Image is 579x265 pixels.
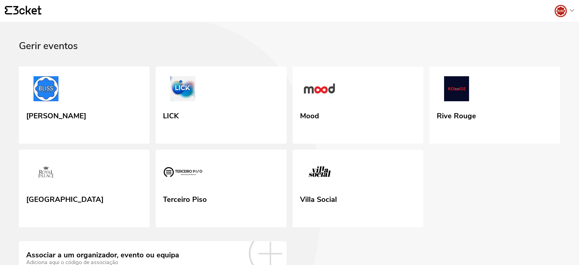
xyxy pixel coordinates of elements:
[437,109,476,120] div: Rive Rouge
[5,6,41,16] a: {' '}
[429,66,560,144] a: Rive Rouge Rive Rouge
[19,66,150,144] a: BLISS Vilamoura [PERSON_NAME]
[300,193,337,204] div: Villa Social
[300,76,340,104] img: Mood
[293,66,423,144] a: Mood Mood
[26,76,66,104] img: BLISS Vilamoura
[26,193,104,204] div: [GEOGRAPHIC_DATA]
[163,159,203,187] img: Terceiro Piso
[156,150,286,227] a: Terceiro Piso Terceiro Piso
[19,41,560,66] div: Gerir eventos
[163,109,179,120] div: LICK
[26,159,66,187] img: Royal Palace
[26,251,179,260] div: Associar a um organizador, evento ou equipa
[300,109,319,120] div: Mood
[437,76,476,104] img: Rive Rouge
[5,6,12,15] g: {' '}
[19,150,150,227] a: Royal Palace [GEOGRAPHIC_DATA]
[163,76,203,104] img: LICK
[156,66,286,144] a: LICK LICK
[293,150,423,227] a: Villa Social Villa Social
[26,109,86,120] div: [PERSON_NAME]
[163,193,207,204] div: Terceiro Piso
[300,159,340,187] img: Villa Social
